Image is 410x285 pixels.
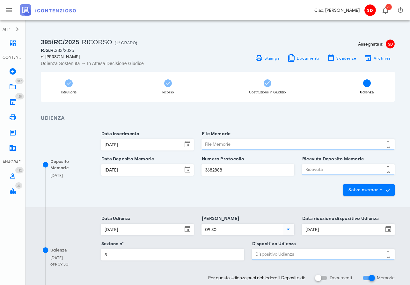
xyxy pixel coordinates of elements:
a: Stampa [251,54,283,62]
div: ANAGRAFICA [3,159,23,165]
div: CONTENZIOSO [3,55,23,60]
div: [DATE] [50,172,63,179]
label: Data Udienza [99,216,131,222]
button: Salva memorie [343,184,395,196]
button: Distintivo [377,3,393,18]
div: Udienza [50,247,67,253]
span: Distintivo [15,78,24,84]
span: Ricorso [82,39,112,46]
label: Dispositivo Udienza [250,241,296,247]
span: Archivia [373,56,391,61]
label: Numero Protocollo [200,156,245,162]
label: Data ricezione dispositivo Udienza [300,216,379,222]
div: Deposito Memorie [50,158,84,171]
div: Ricorso [162,91,174,94]
label: Memorie [377,275,395,281]
span: 132 [17,168,22,172]
div: Ricevuta [302,164,383,175]
span: 395/RC/2025 [41,39,79,46]
span: Assegnata a: [358,41,383,47]
input: Sezione n° [101,249,244,260]
span: Documenti [297,56,319,61]
div: Udienza [360,91,374,94]
div: di [PERSON_NAME] [41,54,214,60]
div: Udienza Sostenuta → In Attesa Decisione Giudice [41,60,214,67]
span: Distintivo [15,93,24,99]
img: logo-text-2x.png [20,4,76,16]
input: Numero Protocollo [202,164,294,175]
div: Ciao, [PERSON_NAME] [314,7,360,14]
label: Documenti [330,275,352,281]
label: Data Deposito Memorie [99,156,154,162]
div: ore 09:30 [50,261,68,267]
span: 128 [17,94,22,99]
button: SD [362,3,377,18]
h3: Udienza [41,114,395,122]
div: Dispositivo Udienza [252,249,384,259]
span: 317 [17,79,22,83]
label: [PERSON_NAME] [200,216,239,222]
span: SD [386,40,395,48]
span: Per questa Udienza puoi richiedere il Deposito di: [208,274,305,281]
div: 333/2025 [41,47,214,54]
span: Salva memorie [348,187,390,193]
button: Scadenze [323,54,361,62]
label: Sezione n° [99,241,124,247]
input: Ora Udienza [202,224,282,235]
span: Scadenze [336,56,356,61]
span: Distintivo [15,167,24,173]
span: Distintivo [15,182,22,189]
label: File Memorie [200,131,231,137]
label: Ricevuta Deposito Memorie [300,156,364,162]
span: Distintivo [385,4,392,10]
button: Documenti [283,54,323,62]
label: Data Inserimento [99,131,139,137]
span: 33 [17,184,20,188]
span: Stampa [264,56,280,61]
button: Archivia [360,54,395,62]
span: R.G.R. [41,48,55,53]
div: Costituzione in Giudizio [249,91,286,94]
div: [DATE] [50,255,68,261]
span: SD [364,4,376,16]
span: (1° Grado) [115,41,137,45]
div: Istruttoria [61,91,77,94]
span: 4 [363,79,371,87]
div: File Memorie [202,139,383,150]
